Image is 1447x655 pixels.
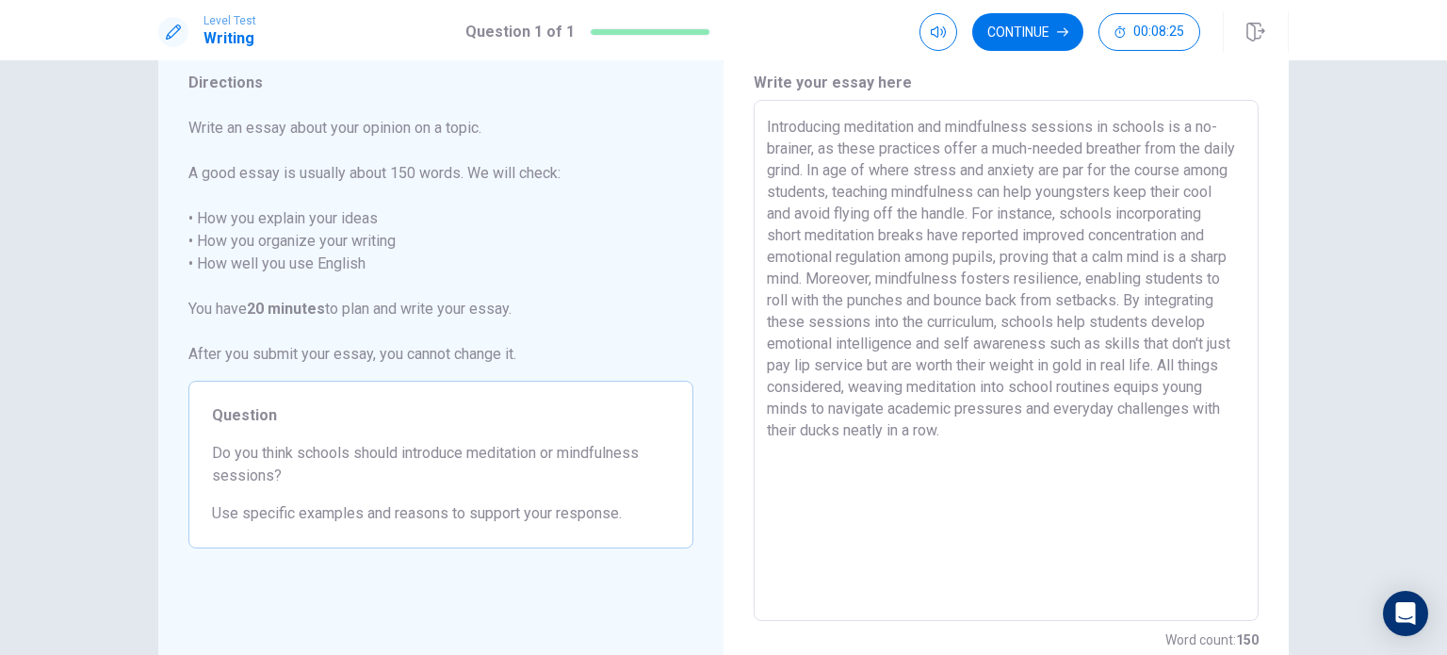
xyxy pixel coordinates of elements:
span: Level Test [203,14,256,27]
strong: 150 [1236,632,1259,647]
h6: Word count : [1165,629,1259,651]
strong: 20 minutes [247,300,325,318]
span: Directions [188,72,693,94]
span: Write an essay about your opinion on a topic. A good essay is usually about 150 words. We will ch... [188,117,693,366]
button: Continue [972,13,1083,51]
div: Open Intercom Messenger [1383,591,1428,636]
span: 00:08:25 [1133,25,1184,40]
textarea: Introducing meditation and mindfulness sessions in schools is a no-brainer, as these practices of... [767,116,1245,606]
span: Question [212,404,670,427]
h6: Write your essay here [754,72,1259,94]
button: 00:08:25 [1098,13,1200,51]
h1: Question 1 of 1 [465,21,575,43]
span: Use specific examples and reasons to support your response. [212,502,670,525]
span: Do you think schools should introduce meditation or mindfulness sessions? [212,442,670,487]
h1: Writing [203,27,256,50]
